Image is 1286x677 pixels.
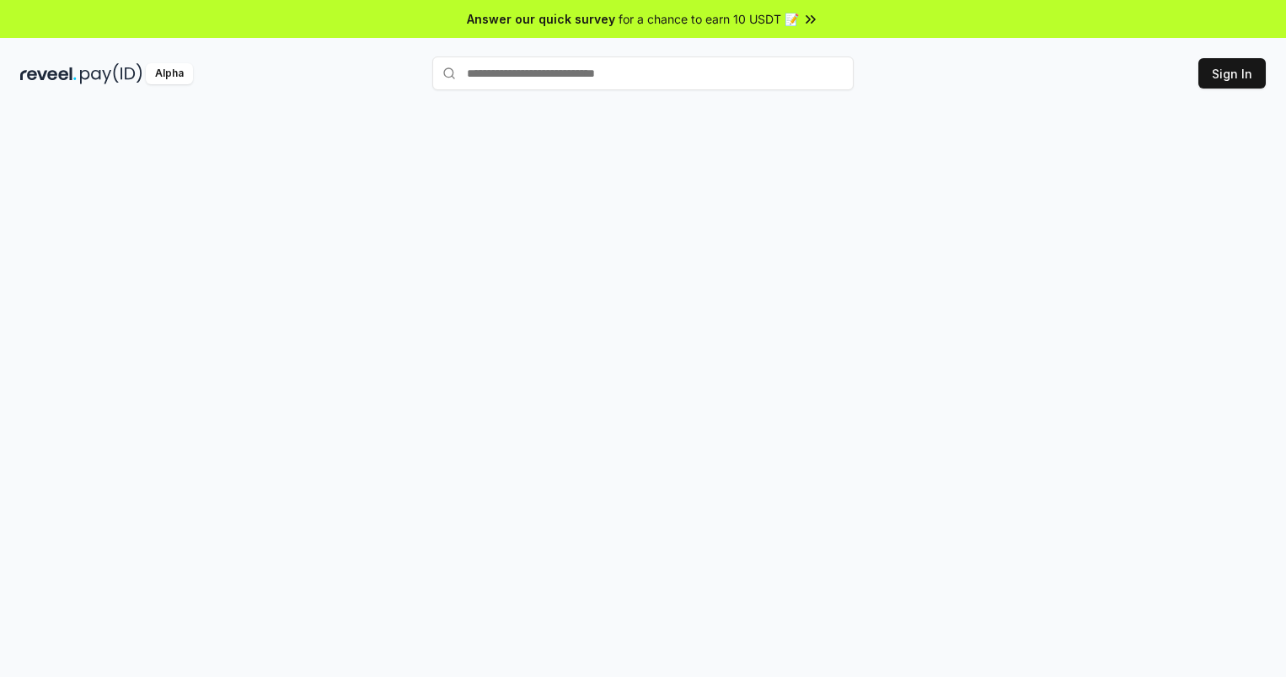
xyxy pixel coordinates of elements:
span: Answer our quick survey [467,10,615,28]
button: Sign In [1198,58,1266,89]
span: for a chance to earn 10 USDT 📝 [619,10,799,28]
div: Alpha [146,63,193,84]
img: reveel_dark [20,63,77,84]
img: pay_id [80,63,142,84]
